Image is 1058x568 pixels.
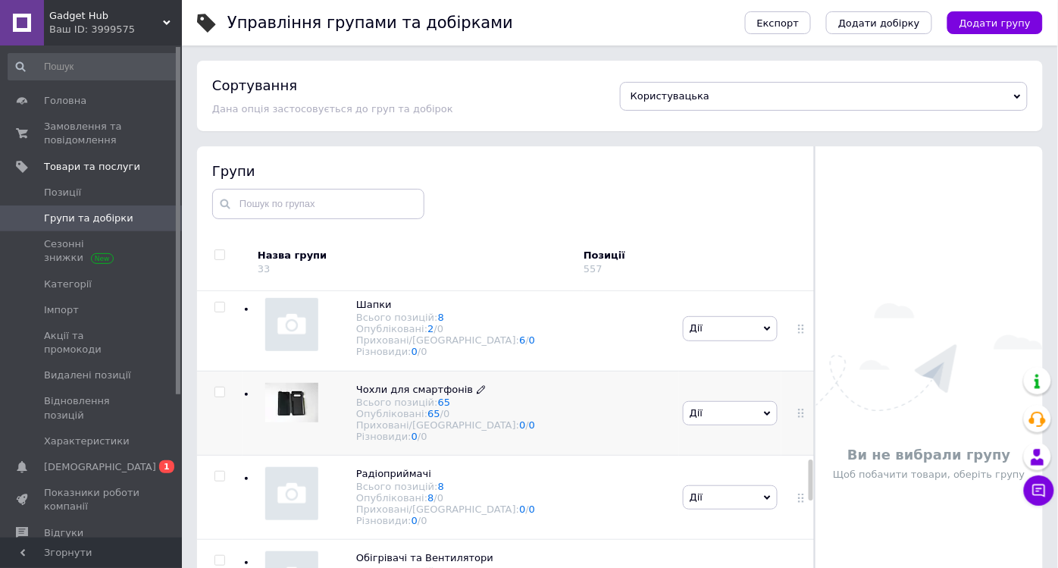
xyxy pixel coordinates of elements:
div: 0 [421,515,427,526]
span: / [418,346,427,357]
a: 0 [529,504,535,515]
p: Ви не вибрали групу [823,445,1035,464]
span: Імпорт [44,303,79,317]
div: Різновиди: [356,431,535,442]
div: Групи [212,162,800,180]
div: Всього позицій: [356,312,535,323]
span: 1 [159,460,174,473]
span: Головна [44,94,86,108]
div: 0 [421,346,427,357]
span: Користувацька [631,90,709,102]
div: 0 [421,431,427,442]
span: Видалені позиції [44,369,131,382]
span: Обігрівачі та Вентилятори [356,552,493,563]
span: / [418,431,427,442]
span: / [440,408,450,419]
img: Радіоприймачі [265,467,318,520]
div: Назва групи [258,249,572,262]
span: Дана опція застосовується до груп та добірок [212,103,453,115]
div: Приховані/[GEOGRAPHIC_DATA]: [356,419,535,431]
button: Чат з покупцем [1024,475,1054,506]
div: 0 [437,323,443,334]
span: Позиції [44,186,81,199]
span: Відновлення позицій [44,394,140,422]
div: Опубліковані: [356,492,535,504]
div: Всього позицій: [356,397,535,408]
h4: Сортування [212,77,297,93]
span: Дії [690,407,703,419]
p: Щоб побачити товари, оберіть групу [823,468,1035,482]
a: 0 [519,504,525,515]
input: Пошук по групах [212,189,424,219]
span: Gadget Hub [49,9,163,23]
button: Додати групу [947,11,1043,34]
span: [DEMOGRAPHIC_DATA] [44,460,156,474]
a: 0 [529,334,535,346]
div: Опубліковані: [356,408,535,419]
span: Товари та послуги [44,160,140,174]
div: 33 [258,263,271,275]
span: / [418,515,427,526]
a: 0 [412,431,418,442]
a: 8 [427,492,434,504]
span: Замовлення та повідомлення [44,120,140,147]
a: 8 [438,481,444,492]
span: Показники роботи компанії [44,486,140,513]
span: Сезонні знижки [44,237,140,265]
a: 65 [427,408,440,419]
div: 0 [443,408,449,419]
a: 65 [438,397,451,408]
span: / [526,419,536,431]
button: Експорт [745,11,812,34]
span: Додати групу [959,17,1031,29]
span: Характеристики [44,435,130,448]
div: Всього позицій: [356,481,535,492]
span: Категорії [44,278,92,291]
a: 8 [438,312,444,323]
span: Групи та добірки [44,212,133,225]
span: / [434,492,444,504]
input: Пошук [8,53,179,80]
h1: Управління групами та добірками [227,14,513,32]
div: Ваш ID: 3999575 [49,23,182,36]
span: Акції та промокоди [44,329,140,356]
span: Чохли для смартфонів [356,384,473,395]
div: Позиції [584,249,712,262]
button: Додати добірку [826,11,932,34]
a: 0 [412,346,418,357]
a: 6 [519,334,525,346]
div: Приховані/[GEOGRAPHIC_DATA]: [356,334,535,346]
span: Шапки [356,299,392,310]
a: Редагувати [477,383,486,397]
span: Дії [690,491,703,503]
span: Експорт [757,17,800,29]
a: 0 [412,515,418,526]
span: Дії [690,322,703,334]
div: Різновиди: [356,346,535,357]
span: Відгуки [44,526,83,540]
div: 557 [584,263,603,275]
a: 2 [427,323,434,334]
img: Чохли для смартфонів [265,383,318,422]
span: Радіоприймачі [356,468,431,479]
img: Шапки [265,298,318,351]
div: Приховані/[GEOGRAPHIC_DATA]: [356,504,535,515]
span: Додати добірку [838,17,920,29]
div: Опубліковані: [356,323,535,334]
span: / [526,334,536,346]
span: / [434,323,444,334]
a: 0 [519,419,525,431]
span: / [526,504,536,515]
div: 0 [437,492,443,504]
a: 0 [529,419,535,431]
div: Різновиди: [356,515,535,526]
